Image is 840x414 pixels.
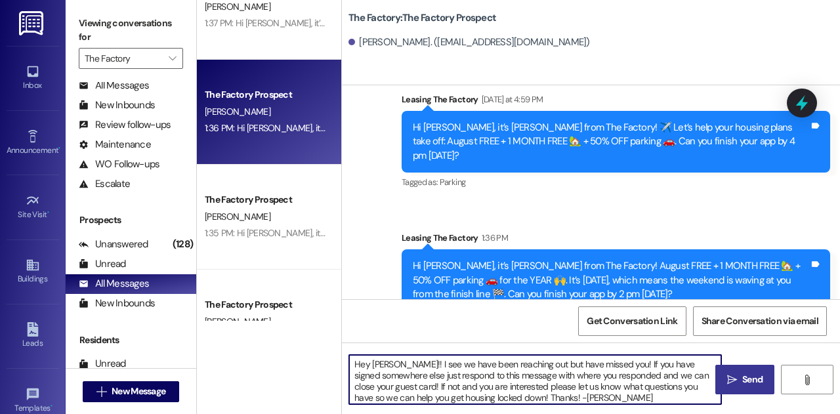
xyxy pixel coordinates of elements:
[348,35,590,49] div: [PERSON_NAME]. ([EMAIL_ADDRESS][DOMAIN_NAME])
[402,93,830,111] div: Leasing The Factory
[349,355,721,404] textarea: Hey [PERSON_NAME]!! I see we have been reaching out but have missed you! If you have signed somew...
[205,316,270,327] span: [PERSON_NAME]
[413,121,809,163] div: Hi [PERSON_NAME], it’s [PERSON_NAME] from The Factory! ✈️ Let’s help your housing plans take off:...
[440,176,465,188] span: Parking
[51,402,52,411] span: •
[66,213,196,227] div: Prospects
[79,13,183,48] label: Viewing conversations for
[205,88,326,102] div: The Factory Prospect
[478,231,508,245] div: 1:36 PM
[348,11,496,25] b: The Factory: The Factory Prospect
[79,297,155,310] div: New Inbounds
[205,193,326,207] div: The Factory Prospect
[578,306,686,336] button: Get Conversation Link
[79,98,155,112] div: New Inbounds
[79,257,126,271] div: Unread
[47,208,49,217] span: •
[79,79,149,93] div: All Messages
[693,306,827,336] button: Share Conversation via email
[79,138,151,152] div: Maintenance
[96,386,106,397] i: 
[802,375,812,385] i: 
[66,333,196,347] div: Residents
[402,173,830,192] div: Tagged as:
[587,314,677,328] span: Get Conversation Link
[7,254,59,289] a: Buildings
[715,365,774,394] button: Send
[83,381,180,402] button: New Message
[413,259,809,301] div: Hi [PERSON_NAME], it’s [PERSON_NAME] from The Factory! August FREE + 1 MONTH FREE 🏡 + 50% OFF par...
[727,375,737,385] i: 
[58,144,60,153] span: •
[79,277,149,291] div: All Messages
[205,298,326,312] div: The Factory Prospect
[478,93,543,106] div: [DATE] at 4:59 PM
[205,211,270,222] span: [PERSON_NAME]
[79,157,159,171] div: WO Follow-ups
[7,60,59,96] a: Inbox
[169,53,176,64] i: 
[7,190,59,225] a: Site Visit •
[205,106,270,117] span: [PERSON_NAME]
[112,384,165,398] span: New Message
[79,177,130,191] div: Escalate
[402,231,830,249] div: Leasing The Factory
[7,318,59,354] a: Leads
[205,1,270,12] span: [PERSON_NAME]
[79,357,126,371] div: Unread
[742,373,763,386] span: Send
[19,11,46,35] img: ResiDesk Logo
[85,48,162,69] input: All communities
[169,234,196,255] div: (128)
[79,118,171,132] div: Review follow-ups
[702,314,818,328] span: Share Conversation via email
[79,238,148,251] div: Unanswered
